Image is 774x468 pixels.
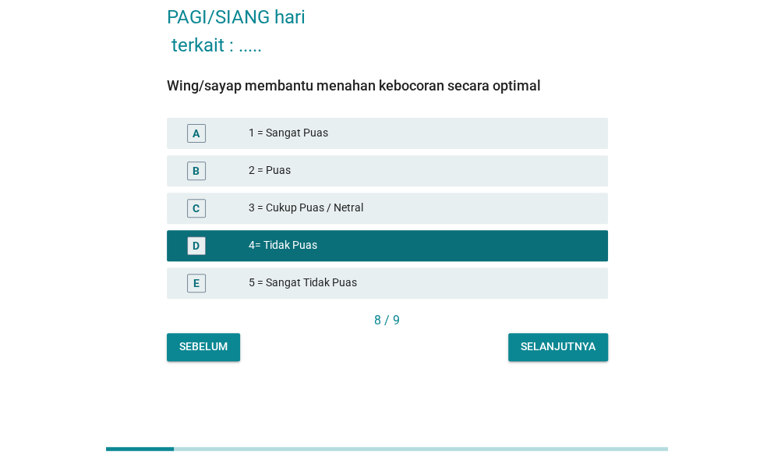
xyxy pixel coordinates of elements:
[193,125,200,141] div: A
[193,200,200,216] div: C
[167,75,608,96] div: Wing/sayap membantu menahan kebocoran secara optimal
[521,339,596,355] div: Selanjutnya
[193,162,200,179] div: B
[193,237,200,253] div: D
[249,124,596,143] div: 1 = Sangat Puas
[193,275,200,291] div: E
[179,339,228,355] div: Sebelum
[249,274,596,292] div: 5 = Sangat Tidak Puas
[249,236,596,255] div: 4= Tidak Puas
[167,333,240,361] button: Sebelum
[249,199,596,218] div: 3 = Cukup Puas / Netral
[167,311,608,330] div: 8 / 9
[508,333,608,361] button: Selanjutnya
[249,161,596,180] div: 2 = Puas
